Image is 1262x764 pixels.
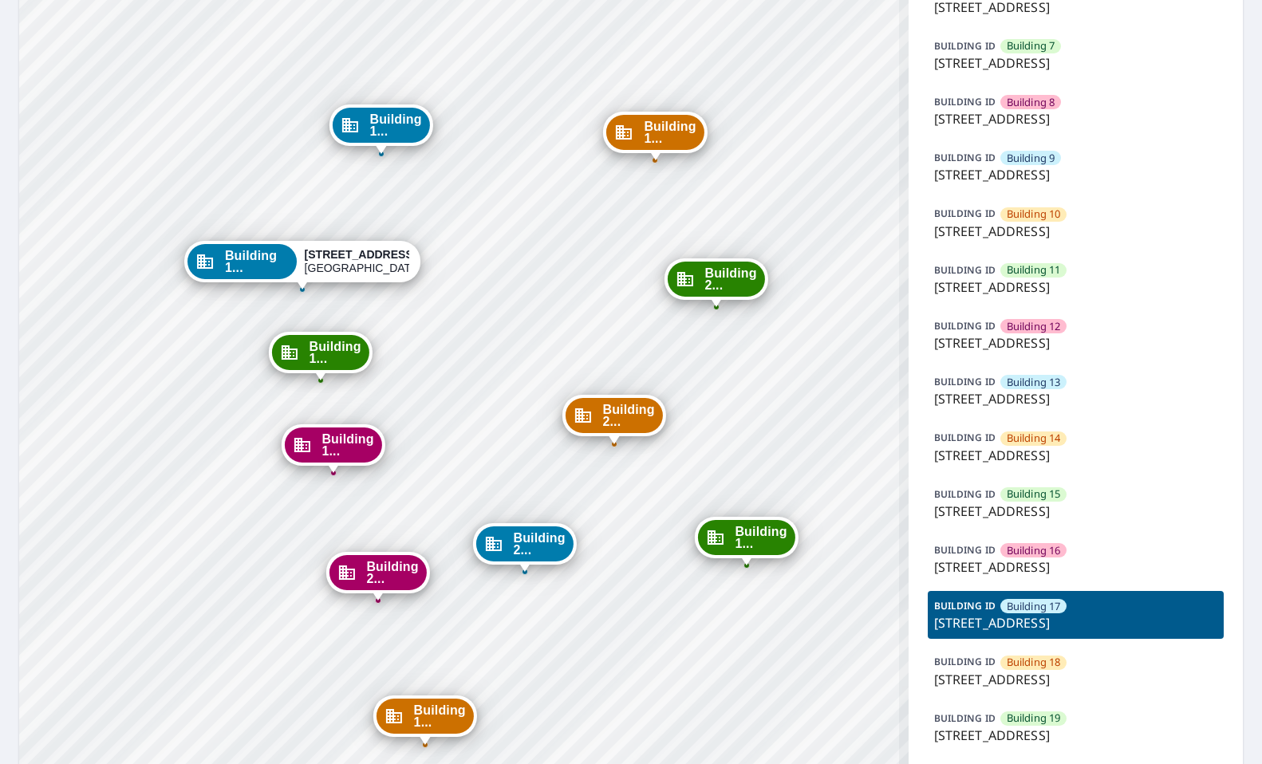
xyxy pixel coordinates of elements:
div: Dropped pin, building Building 21, Commercial property, 9605 Park Drive Omaha, NE 68127 [472,523,576,573]
p: [STREET_ADDRESS] [934,165,1218,184]
span: Building 15 [1007,486,1061,502]
div: Dropped pin, building Building 17, Commercial property, 9605 Park Drive Omaha, NE 68127 [184,241,420,290]
p: BUILDING ID [934,319,996,333]
p: BUILDING ID [934,151,996,164]
div: Dropped pin, building Building 23, Commercial property, 9605 Park Drive Omaha, NE 68127 [664,258,767,308]
span: Building 1... [309,341,361,364]
strong: [STREET_ADDRESS] [305,248,417,261]
p: BUILDING ID [934,655,996,668]
span: Building 18 [1007,655,1061,670]
p: BUILDING ID [934,263,996,277]
p: [STREET_ADDRESS] [934,53,1218,73]
p: [STREET_ADDRESS] [934,389,1218,408]
p: [STREET_ADDRESS] [934,557,1218,577]
span: Building 2... [513,532,565,556]
p: [STREET_ADDRESS] [934,670,1218,689]
p: [STREET_ADDRESS] [934,613,1218,632]
p: BUILDING ID [934,431,996,444]
span: Building 1... [414,704,466,728]
p: [STREET_ADDRESS] [934,446,1218,465]
p: BUILDING ID [934,207,996,220]
span: Building 16 [1007,543,1061,558]
span: Building 9 [1007,151,1055,166]
span: Building 10 [1007,207,1061,222]
div: Dropped pin, building Building 20, Commercial property, 9605 Park Drive Omaha, NE 68127 [325,552,429,601]
span: Building 19 [1007,711,1061,726]
p: BUILDING ID [934,39,996,53]
p: [STREET_ADDRESS] [934,278,1218,297]
span: Building 14 [1007,431,1061,446]
p: BUILDING ID [934,711,996,725]
div: Dropped pin, building Building 13, Commercial property, 9605 Park Drive Omaha, NE 68127 [329,104,432,154]
p: [STREET_ADDRESS] [934,726,1218,745]
span: Building 1... [321,433,373,457]
span: Building 7 [1007,38,1055,53]
p: BUILDING ID [934,599,996,612]
span: Building 2... [366,561,418,585]
p: BUILDING ID [934,95,996,108]
span: Building 11 [1007,262,1061,278]
p: BUILDING ID [934,543,996,557]
p: BUILDING ID [934,487,996,501]
div: Dropped pin, building Building 15, Commercial property, 9605 Park Drive Omaha, NE 68127 [268,332,372,381]
p: [STREET_ADDRESS] [934,109,1218,128]
span: Building 8 [1007,95,1055,110]
p: [STREET_ADDRESS] [934,502,1218,521]
p: [STREET_ADDRESS] [934,333,1218,352]
span: Building 12 [1007,319,1061,334]
span: Building 2... [704,267,756,291]
span: Building 2... [602,404,654,427]
span: Building 17 [1007,599,1061,614]
div: Dropped pin, building Building 18, Commercial property, 9605 Park Drive Omaha, NE 68127 [373,695,477,745]
span: Building 1... [644,120,696,144]
span: Building 1... [369,113,421,137]
span: Building 1... [735,526,787,549]
div: Dropped pin, building Building 19, Commercial property, 9605 Park Drive Omaha, NE 68127 [694,517,798,566]
div: Dropped pin, building Building 22, Commercial property, 9605 Park Drive Omaha, NE 68127 [562,395,665,444]
div: Dropped pin, building Building 16, Commercial property, 9605 Park Drive Omaha, NE 68127 [281,424,385,474]
div: [GEOGRAPHIC_DATA] [305,248,409,275]
span: Building 13 [1007,375,1061,390]
span: Building 1... [225,250,289,274]
p: [STREET_ADDRESS] [934,222,1218,241]
p: BUILDING ID [934,375,996,388]
div: Dropped pin, building Building 14, Commercial property, 9605 Park Drive Omaha, NE 68127 [603,112,707,161]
